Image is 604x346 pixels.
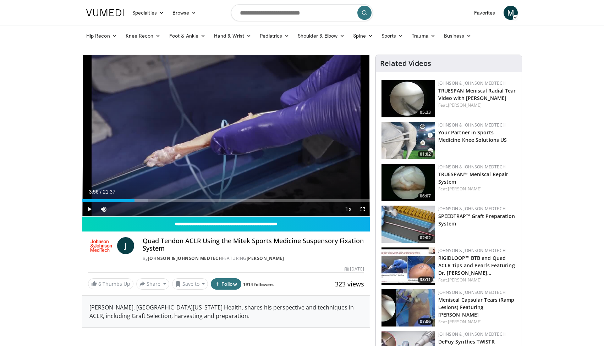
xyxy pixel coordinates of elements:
[440,29,476,43] a: Business
[143,237,364,252] h4: Quad Tendon ACLR Using the Mitek Sports Medicine Suspensory Fixation System
[438,80,506,86] a: Johnson & Johnson MedTech
[418,109,433,116] span: 05:23
[381,164,435,201] img: e42d750b-549a-4175-9691-fdba1d7a6a0f.150x105_q85_crop-smart_upscale.jpg
[103,189,115,195] span: 21:37
[341,202,356,216] button: Playback Rate
[438,331,506,337] a: Johnson & Johnson MedTech
[438,319,516,325] div: Feat.
[418,277,433,283] span: 33:11
[418,318,433,325] span: 07:06
[448,102,482,108] a: [PERSON_NAME]
[356,202,370,216] button: Fullscreen
[438,102,516,108] div: Feat.
[82,55,370,217] video-js: Video Player
[438,186,516,192] div: Feat.
[438,171,509,185] a: TRUESPAN™ Meniscal Repair System
[335,280,364,288] span: 323 views
[438,122,506,128] a: Johnson & Johnson MedTech
[381,247,435,285] img: 4bc3a03c-f47c-4100-84fa-650097507746.150x105_q85_crop-smart_upscale.jpg
[256,29,293,43] a: Pediatrics
[381,289,435,327] img: 0c02c3d5-dde0-442f-bbc0-cf861f5c30d7.150x105_q85_crop-smart_upscale.jpg
[381,247,435,285] a: 33:11
[470,6,499,20] a: Favorites
[243,281,274,288] a: 1914 followers
[89,189,98,195] span: 3:56
[211,278,241,290] button: Follow
[148,255,222,261] a: Johnson & Johnson MedTech
[381,206,435,243] img: a46a2fe1-2704-4a9e-acc3-1c278068f6c4.150x105_q85_crop-smart_upscale.jpg
[100,189,101,195] span: /
[349,29,377,43] a: Spine
[210,29,256,43] a: Hand & Wrist
[438,206,506,212] a: Johnson & Johnson MedTech
[418,235,433,241] span: 02:02
[438,289,506,295] a: Johnson & Johnson MedTech
[381,80,435,117] img: a9cbc79c-1ae4-425c-82e8-d1f73baa128b.150x105_q85_crop-smart_upscale.jpg
[438,164,506,170] a: Johnson & Johnson MedTech
[418,151,433,157] span: 01:02
[121,29,165,43] a: Knee Recon
[86,9,124,16] img: VuMedi Logo
[82,202,97,216] button: Play
[448,277,482,283] a: [PERSON_NAME]
[438,247,506,253] a: Johnson & Johnson MedTech
[380,59,431,68] h4: Related Videos
[165,29,210,43] a: Foot & Ankle
[136,278,169,290] button: Share
[407,29,440,43] a: Trauma
[381,206,435,243] a: 02:02
[231,4,373,21] input: Search topics, interventions
[168,6,201,20] a: Browse
[381,289,435,327] a: 07:06
[381,80,435,117] a: 05:23
[97,202,111,216] button: Mute
[82,199,370,202] div: Progress Bar
[438,277,516,283] div: Feat.
[448,186,482,192] a: [PERSON_NAME]
[128,6,168,20] a: Specialties
[438,213,515,227] a: SPEEDTRAP™ Graft Preparation System
[438,129,507,143] a: Your Partner in Sports Medicine Knee Solutions US
[345,266,364,272] div: [DATE]
[438,255,515,276] a: RIGIDLOOP™ BTB and Quad ACLR Tips and Pearls Featuring Dr. [PERSON_NAME]…
[293,29,349,43] a: Shoulder & Elbow
[448,319,482,325] a: [PERSON_NAME]
[172,278,208,290] button: Save to
[247,255,284,261] a: [PERSON_NAME]
[88,237,114,254] img: Johnson & Johnson MedTech
[438,87,516,101] a: TRUESPAN Meniscal Radial Tear Video with [PERSON_NAME]
[143,255,364,262] div: By FEATURING
[381,122,435,159] img: 0543fda4-7acd-4b5c-b055-3730b7e439d4.150x105_q85_crop-smart_upscale.jpg
[82,29,121,43] a: Hip Recon
[82,296,370,327] div: [PERSON_NAME], [GEOGRAPHIC_DATA][US_STATE] Health, shares his perspective and techniques in ACLR,...
[88,278,133,289] a: 6 Thumbs Up
[98,280,101,287] span: 6
[117,237,134,254] a: J
[377,29,408,43] a: Sports
[418,193,433,199] span: 06:07
[381,164,435,201] a: 06:07
[504,6,518,20] a: M
[438,296,515,318] a: Meniscal Capsular Tears (Ramp Lesions) Featuring [PERSON_NAME]
[381,122,435,159] a: 01:02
